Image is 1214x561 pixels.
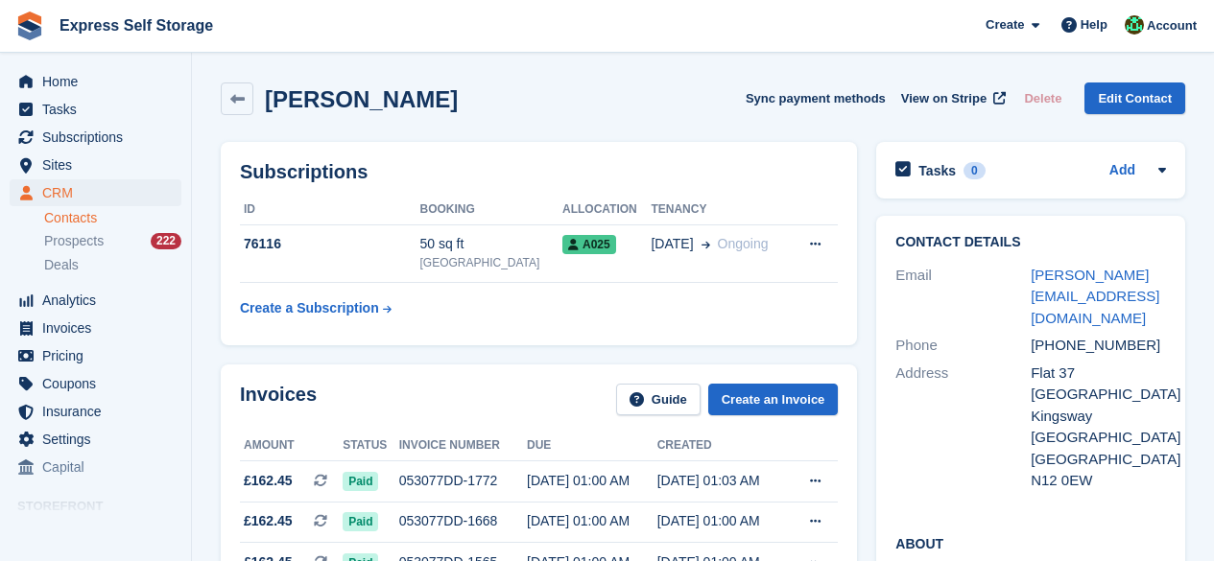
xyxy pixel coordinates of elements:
[42,315,157,341] span: Invoices
[1081,15,1107,35] span: Help
[244,471,293,491] span: £162.45
[1031,406,1166,428] div: Kingsway
[10,426,181,453] a: menu
[1109,160,1135,182] a: Add
[918,162,956,179] h2: Tasks
[10,96,181,123] a: menu
[562,195,651,225] th: Allocation
[893,82,1010,114] a: View on Stripe
[986,15,1024,35] span: Create
[10,152,181,178] a: menu
[562,235,616,254] span: A025
[240,298,379,318] div: Create a Subscription
[44,231,181,251] a: Prospects 222
[52,10,221,41] a: Express Self Storage
[10,315,181,341] a: menu
[651,195,790,225] th: Tenancy
[42,342,157,369] span: Pricing
[1125,15,1144,35] img: Shakiyra Davis
[964,162,986,179] div: 0
[42,454,157,480] span: Capital
[343,512,378,531] span: Paid
[42,398,157,425] span: Insurance
[44,209,181,227] a: Contacts
[1031,362,1166,406] div: Flat 37 [GEOGRAPHIC_DATA]
[657,471,788,491] div: [DATE] 01:03 AM
[44,256,79,274] span: Deals
[708,384,839,415] a: Create an Invoice
[527,471,657,491] div: [DATE] 01:00 AM
[419,254,562,271] div: [GEOGRAPHIC_DATA]
[240,195,419,225] th: ID
[527,431,657,461] th: Due
[42,426,157,453] span: Settings
[1016,82,1069,114] button: Delete
[10,398,181,425] a: menu
[10,454,181,480] a: menu
[10,179,181,206] a: menu
[42,96,157,123] span: Tasks
[240,291,392,326] a: Create a Subscription
[895,265,1031,330] div: Email
[343,472,378,491] span: Paid
[895,362,1031,492] div: Address
[15,12,44,40] img: stora-icon-8386f47178a22dfd0bd8f6a31ec36ba5ce8667c1dd55bd0f319d3a0aa187defe.svg
[1031,267,1159,326] a: [PERSON_NAME][EMAIL_ADDRESS][DOMAIN_NAME]
[44,255,181,275] a: Deals
[42,124,157,151] span: Subscriptions
[657,511,788,531] div: [DATE] 01:00 AM
[746,82,886,114] button: Sync payment methods
[1031,449,1166,471] div: [GEOGRAPHIC_DATA]
[10,287,181,314] a: menu
[1147,16,1197,35] span: Account
[1084,82,1185,114] a: Edit Contact
[10,370,181,397] a: menu
[419,234,562,254] div: 50 sq ft
[895,533,1166,552] h2: About
[399,511,527,531] div: 053077DD-1668
[42,68,157,95] span: Home
[10,124,181,151] a: menu
[240,384,317,415] h2: Invoices
[657,431,788,461] th: Created
[718,236,769,251] span: Ongoing
[42,179,157,206] span: CRM
[10,342,181,369] a: menu
[10,68,181,95] a: menu
[244,511,293,531] span: £162.45
[240,234,419,254] div: 76116
[895,335,1031,357] div: Phone
[651,234,693,254] span: [DATE]
[42,370,157,397] span: Coupons
[42,287,157,314] span: Analytics
[616,384,701,415] a: Guide
[1031,335,1166,357] div: [PHONE_NUMBER]
[343,431,399,461] th: Status
[1031,470,1166,492] div: N12 0EW
[265,86,458,112] h2: [PERSON_NAME]
[399,471,527,491] div: 053077DD-1772
[419,195,562,225] th: Booking
[399,431,527,461] th: Invoice number
[17,497,191,516] span: Storefront
[901,89,987,108] span: View on Stripe
[240,431,343,461] th: Amount
[527,511,657,531] div: [DATE] 01:00 AM
[151,233,181,249] div: 222
[240,161,838,183] h2: Subscriptions
[44,232,104,250] span: Prospects
[1031,427,1166,449] div: [GEOGRAPHIC_DATA]
[895,235,1166,250] h2: Contact Details
[42,152,157,178] span: Sites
